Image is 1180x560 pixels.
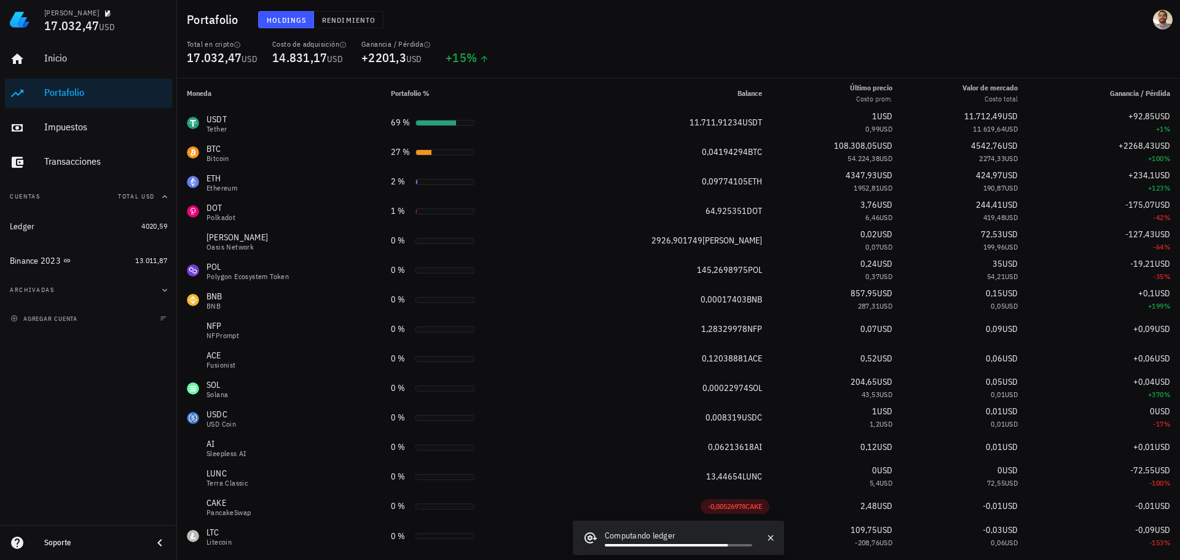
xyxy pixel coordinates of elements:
[983,500,1002,511] span: -0,01
[1037,418,1170,430] div: -17
[993,258,1002,269] span: 35
[1128,111,1155,122] span: +92,85
[406,53,422,65] span: USD
[850,82,892,93] div: Último precio
[391,500,411,513] div: 0 %
[870,478,879,487] span: 5,4
[1164,154,1170,163] span: %
[266,15,307,25] span: Holdings
[1002,111,1018,122] span: USD
[1005,213,1018,222] span: USD
[1002,140,1018,151] span: USD
[206,155,229,162] div: Bitcoin
[1002,524,1018,535] span: USD
[1155,111,1170,122] span: USD
[206,261,289,273] div: POL
[1037,300,1170,312] div: +199
[1002,406,1018,417] span: USD
[745,502,762,511] span: CAKE
[187,235,199,247] div: ROSE-icon
[206,479,248,487] div: Terra Classic
[879,124,892,133] span: USD
[1037,123,1170,135] div: +1
[13,315,77,323] span: agregar cuenta
[860,441,877,452] span: 0,12
[986,323,1002,334] span: 0,09
[391,146,411,159] div: 27 %
[272,49,327,66] span: 14.831,17
[701,294,747,305] span: 0,00017403
[983,524,1002,535] span: -0,03
[361,39,431,49] div: Ganancia / Pérdida
[187,39,258,49] div: Total en cripto
[391,234,411,247] div: 0 %
[1155,376,1170,387] span: USD
[987,478,1005,487] span: 72,55
[702,353,748,364] span: 0,12038881
[877,170,892,181] span: USD
[206,320,239,332] div: NFP
[187,412,199,424] div: USDC-icon
[1005,419,1018,428] span: USD
[391,382,411,395] div: 0 %
[187,323,199,336] div: NFP-icon
[1002,441,1018,452] span: USD
[446,52,489,64] div: +15
[848,154,879,163] span: 54.224,38
[1155,465,1170,476] span: USD
[206,526,232,538] div: LTC
[187,205,199,218] div: DOT-icon
[5,182,172,211] button: CuentasTotal USD
[1002,199,1018,210] span: USD
[187,146,199,159] div: BTC-icon
[391,411,411,424] div: 0 %
[187,264,199,277] div: POL-icon
[877,323,892,334] span: USD
[44,8,99,18] div: [PERSON_NAME]
[206,243,268,251] div: Oasis Network
[971,140,1002,151] span: 4542,76
[983,242,1005,251] span: 199,96
[391,323,411,336] div: 0 %
[1164,419,1170,428] span: %
[1125,199,1155,210] span: -175,07
[748,353,762,364] span: ACE
[177,79,381,108] th: Moneda
[747,323,762,334] span: NFP
[5,113,172,143] a: Impuestos
[1155,500,1170,511] span: USD
[605,529,752,544] div: Computando ledger
[206,361,236,369] div: Fusionist
[314,11,383,28] button: Rendimiento
[258,11,315,28] button: Holdings
[206,290,222,302] div: BNB
[973,124,1005,133] span: 11.619,64
[991,390,1005,399] span: 0,01
[991,301,1005,310] span: 0,05
[962,93,1018,105] div: Costo total
[879,390,892,399] span: USD
[5,44,172,74] a: Inicio
[1002,258,1018,269] span: USD
[879,154,892,163] span: USD
[1155,524,1170,535] span: USD
[1002,323,1018,334] span: USD
[206,438,246,450] div: AI
[706,471,742,482] span: 13,44654
[206,538,232,546] div: Litecoin
[870,419,879,428] span: 1,2
[1164,124,1170,133] span: %
[748,176,762,187] span: ETH
[860,500,877,511] span: 2,48
[391,293,411,306] div: 0 %
[1005,478,1018,487] span: USD
[1005,538,1018,547] span: USD
[877,288,892,299] span: USD
[391,352,411,365] div: 0 %
[187,294,199,306] div: BNB-icon
[1153,10,1173,30] div: avatar
[754,441,762,452] span: AI
[986,441,1002,452] span: 0,01
[391,175,411,188] div: 2 %
[879,272,892,281] span: USD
